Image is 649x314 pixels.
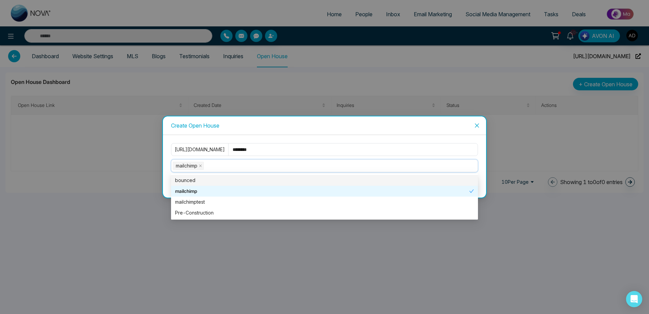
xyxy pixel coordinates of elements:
[171,197,478,207] div: mailchimptest
[175,198,474,206] div: mailchimptest
[171,122,478,129] div: Create Open House
[175,177,474,184] div: bounced
[199,164,202,167] span: close
[171,186,478,197] div: mailchimp
[175,187,469,195] div: mailchimp
[176,162,197,170] span: mailchimp
[474,123,480,128] span: close
[171,207,478,218] div: Pre-Construction
[171,175,478,186] div: bounced
[468,116,486,135] button: Close
[626,291,642,307] div: Open Intercom Messenger
[171,143,229,156] div: [URL][DOMAIN_NAME]
[469,189,474,194] span: check
[173,162,204,170] span: mailchimp
[175,209,474,217] div: Pre-Construction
